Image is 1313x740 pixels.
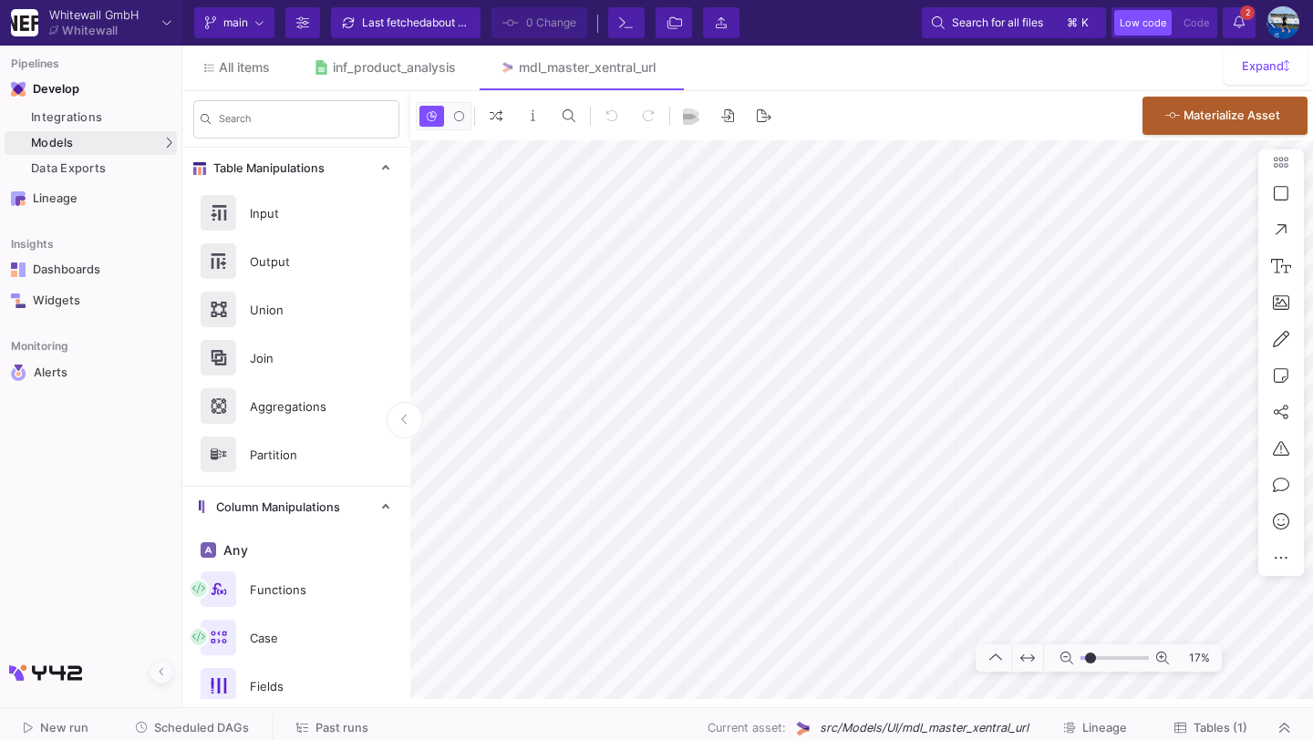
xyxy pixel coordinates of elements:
[182,613,410,662] button: Case
[49,9,139,21] div: Whitewall GmbH
[5,106,177,129] a: Integrations
[219,60,270,75] span: All items
[1240,5,1255,20] span: 2
[182,662,410,710] button: Fields
[1176,642,1217,674] span: 17%
[1184,16,1209,29] span: Code
[62,25,118,36] div: Whitewall
[1266,6,1299,39] img: AEdFTp4_RXFoBzJxSaYPMZp7Iyigz82078j9C0hFtL5t=s96-c
[239,248,365,275] div: Output
[5,255,177,284] a: Navigation iconDashboards
[11,293,26,308] img: Navigation icon
[33,293,151,308] div: Widgets
[182,565,410,613] button: Functions
[333,60,456,75] div: inf_product_analysis
[182,237,410,285] button: Output
[11,365,26,381] img: Navigation icon
[1142,97,1308,135] button: Materialize Asset
[362,9,471,36] div: Last fetched
[31,110,172,125] div: Integrations
[1223,7,1256,38] button: 2
[1178,10,1215,36] button: Code
[5,157,177,180] a: Data Exports
[182,430,410,478] button: Partition
[223,9,248,36] span: main
[33,262,151,277] div: Dashboards
[426,15,522,29] span: about 18 hours ago
[182,334,410,382] button: Join
[182,189,410,486] div: Table Manipulations
[11,262,26,277] img: Navigation icon
[11,9,38,36] img: YZ4Yr8zUCx6JYM5gIgaTIQYeTXdcwQjnYC8iZtTV.png
[1114,10,1172,36] button: Low code
[820,719,1029,736] span: src/Models/UI/mdl_master_xentral_url
[952,9,1043,36] span: Search for all files
[1184,108,1280,122] span: Materialize Asset
[239,673,365,700] div: Fields
[40,721,88,735] span: New run
[519,60,656,75] div: mdl_master_xentral_url
[239,624,365,652] div: Case
[5,286,177,315] a: Navigation iconWidgets
[1120,16,1166,29] span: Low code
[182,285,410,334] button: Union
[239,393,365,420] div: Aggregations
[314,60,329,76] img: Tab icon
[239,576,365,603] div: Functions
[1067,12,1078,34] span: ⌘
[34,365,152,381] div: Alerts
[239,200,365,227] div: Input
[793,719,812,738] img: UI Model
[1081,12,1089,34] span: k
[5,184,177,213] a: Navigation iconLineage
[331,7,481,38] button: Last fetchedabout 18 hours ago
[922,7,1106,38] button: Search for all files⌘k
[182,382,410,430] button: Aggregations
[182,487,410,528] mat-expansion-panel-header: Column Manipulations
[5,75,177,104] mat-expansion-panel-header: Navigation iconDevelop
[315,721,368,735] span: Past runs
[219,116,392,128] input: Search
[182,148,410,189] mat-expansion-panel-header: Table Manipulations
[708,719,786,736] span: Current asset:
[1061,12,1096,34] button: ⌘k
[206,161,325,176] span: Table Manipulations
[239,296,365,324] div: Union
[182,189,410,237] button: Input
[194,7,274,38] button: main
[500,60,515,76] img: Tab icon
[33,82,60,97] div: Develop
[5,357,177,388] a: Navigation iconAlerts
[1194,721,1247,735] span: Tables (1)
[33,191,151,206] div: Lineage
[239,344,365,372] div: Join
[11,82,26,97] img: Navigation icon
[31,136,74,150] span: Models
[154,721,249,735] span: Scheduled DAGs
[209,500,340,515] span: Column Manipulations
[11,191,26,206] img: Navigation icon
[1082,721,1127,735] span: Lineage
[239,441,365,468] div: Partition
[31,161,172,176] div: Data Exports
[220,543,248,558] span: Any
